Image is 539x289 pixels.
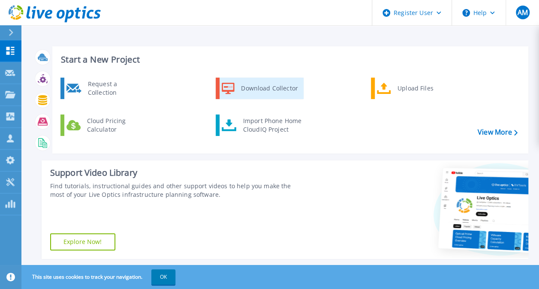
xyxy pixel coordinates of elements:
[61,55,517,64] h3: Start a New Project
[517,9,527,16] span: AM
[24,269,175,285] span: This site uses cookies to track your navigation.
[371,78,459,99] a: Upload Files
[216,78,304,99] a: Download Collector
[50,233,115,250] a: Explore Now!
[50,182,303,199] div: Find tutorials, instructional guides and other support videos to help you make the most of your L...
[237,80,301,97] div: Download Collector
[50,167,303,178] div: Support Video Library
[151,269,175,285] button: OK
[60,78,148,99] a: Request a Collection
[239,117,306,134] div: Import Phone Home CloudIQ Project
[84,80,146,97] div: Request a Collection
[83,117,146,134] div: Cloud Pricing Calculator
[60,114,148,136] a: Cloud Pricing Calculator
[478,128,518,136] a: View More
[393,80,457,97] div: Upload Files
